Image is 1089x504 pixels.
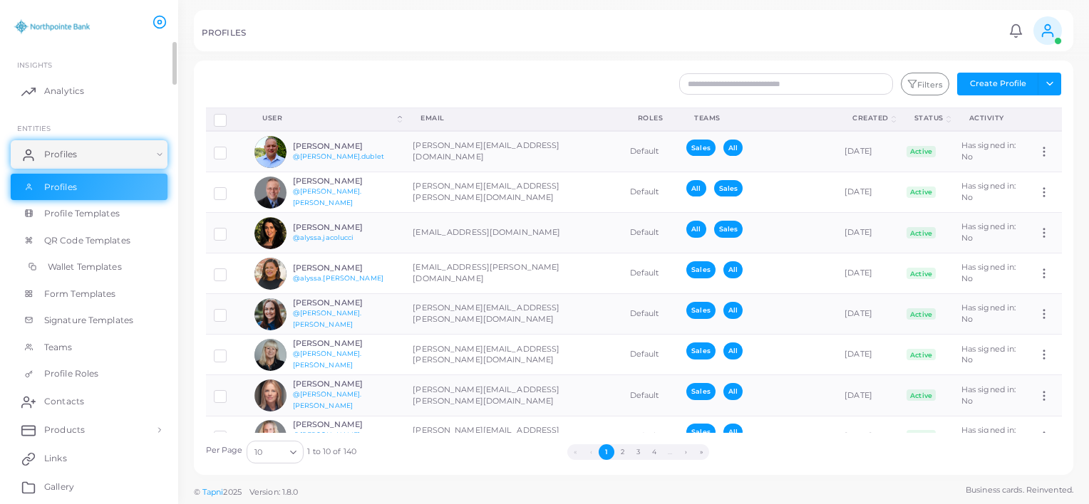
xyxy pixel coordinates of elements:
[723,424,743,440] span: All
[622,253,679,294] td: Default
[693,444,709,460] button: Go to last page
[907,146,936,157] span: Active
[405,375,621,416] td: [PERSON_NAME][EMAIL_ADDRESS][PERSON_NAME][DOMAIN_NAME]
[957,73,1038,95] button: Create Profile
[622,416,679,456] td: Default
[293,350,362,369] a: @[PERSON_NAME].[PERSON_NAME]
[622,213,679,253] td: Default
[293,298,398,308] h6: [PERSON_NAME]
[11,360,167,387] a: Profile Roles
[293,142,398,151] h6: [PERSON_NAME]
[249,487,299,497] span: Version: 1.8.0
[11,280,167,308] a: Form Templates
[11,253,167,280] a: Wallet Templates
[293,177,398,186] h6: [PERSON_NAME]
[907,308,936,320] span: Active
[11,227,167,254] a: QR Code Templates
[293,152,384,160] a: @[PERSON_NAME].dublet
[44,181,77,194] span: Profiles
[907,349,936,360] span: Active
[405,131,621,172] td: [PERSON_NAME][EMAIL_ADDRESS][DOMAIN_NAME]
[293,187,362,206] a: @[PERSON_NAME].[PERSON_NAME]
[405,172,621,213] td: [PERSON_NAME][EMAIL_ADDRESS][PERSON_NAME][DOMAIN_NAME]
[254,217,287,249] img: avatar
[254,136,287,168] img: avatar
[293,390,362,409] a: @[PERSON_NAME].[PERSON_NAME]
[1030,107,1061,131] th: Action
[686,383,716,399] span: Sales
[686,261,716,278] span: Sales
[356,444,921,460] ul: Pagination
[966,484,1073,496] span: Business cards. Reinvented.
[293,233,354,241] a: @alyssa.jacolucci
[206,107,247,131] th: Row-selection
[961,221,1016,243] span: Has signed in: No
[961,181,1016,202] span: Has signed in: No
[622,375,679,416] td: Default
[405,416,621,456] td: [PERSON_NAME][EMAIL_ADDRESS][PERSON_NAME][DOMAIN_NAME]
[11,200,167,227] a: Profile Templates
[293,379,398,389] h6: [PERSON_NAME]
[405,294,621,335] td: [PERSON_NAME][EMAIL_ADDRESS][PERSON_NAME][DOMAIN_NAME]
[293,223,398,232] h6: [PERSON_NAME]
[961,425,1016,446] span: Has signed in: No
[254,420,287,452] img: avatar
[44,234,130,247] span: QR Code Templates
[622,131,679,172] td: Default
[11,77,167,105] a: Analytics
[837,213,899,253] td: [DATE]
[837,335,899,375] td: [DATE]
[714,180,743,196] span: Sales
[961,140,1016,162] span: Has signed in: No
[254,445,262,460] span: 10
[714,221,743,237] span: Sales
[723,140,743,156] span: All
[194,486,298,498] span: ©
[13,14,92,40] a: logo
[293,339,398,348] h6: [PERSON_NAME]
[614,444,630,460] button: Go to page 2
[622,172,679,213] td: Default
[44,481,74,493] span: Gallery
[44,395,84,408] span: Contacts
[405,213,621,253] td: [EMAIL_ADDRESS][DOMAIN_NAME]
[405,335,621,375] td: [PERSON_NAME][EMAIL_ADDRESS][PERSON_NAME][DOMAIN_NAME]
[961,384,1016,406] span: Has signed in: No
[837,375,899,416] td: [DATE]
[254,258,287,290] img: avatar
[646,444,661,460] button: Go to page 4
[11,473,167,501] a: Gallery
[206,445,243,456] label: Per Page
[837,131,899,172] td: [DATE]
[262,113,395,123] div: User
[223,486,241,498] span: 2025
[293,431,362,450] a: @[PERSON_NAME].[PERSON_NAME]
[901,73,949,95] button: Filters
[44,207,120,220] span: Profile Templates
[907,389,936,401] span: Active
[17,124,51,132] span: ENTITIES
[44,314,133,327] span: Signature Templates
[11,444,167,473] a: Links
[44,452,67,465] span: Links
[254,177,287,209] img: avatar
[837,253,899,294] td: [DATE]
[686,221,706,237] span: All
[11,334,167,361] a: Teams
[264,444,284,460] input: Search for option
[622,335,679,375] td: Default
[44,148,77,161] span: Profiles
[44,85,84,98] span: Analytics
[11,140,167,169] a: Profiles
[961,262,1016,283] span: Has signed in: No
[907,430,936,441] span: Active
[723,302,743,318] span: All
[686,342,716,359] span: Sales
[622,294,679,335] td: Default
[686,302,716,318] span: Sales
[694,113,821,123] div: Teams
[44,288,116,300] span: Form Templates
[907,268,936,279] span: Active
[686,140,716,156] span: Sales
[907,227,936,238] span: Active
